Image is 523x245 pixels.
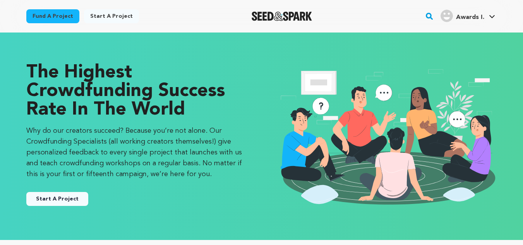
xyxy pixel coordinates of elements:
a: Fund a project [26,9,79,23]
p: The Highest Crowdfunding Success Rate in the World [26,63,246,119]
div: Awards I.'s Profile [441,10,484,22]
img: user.png [441,10,453,22]
img: Seed&Spark Logo Dark Mode [252,12,312,21]
button: Start A Project [26,192,88,206]
p: Why do our creators succeed? Because you’re not alone. Our Crowdfunding Specialists (all working ... [26,125,246,180]
img: seedandspark start project illustration image [277,63,497,209]
a: Start a project [84,9,139,23]
a: Awards I.'s Profile [439,8,497,22]
span: Awards I. [456,14,484,21]
span: Awards I.'s Profile [439,8,497,24]
a: Seed&Spark Homepage [252,12,312,21]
